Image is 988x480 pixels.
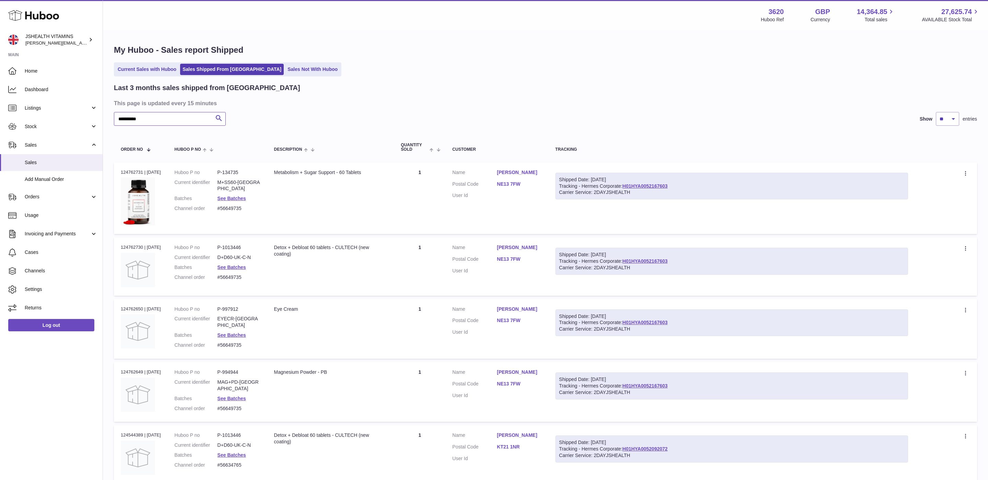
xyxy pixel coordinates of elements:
span: Cases [25,249,97,256]
span: Dashboard [25,86,97,93]
dt: Channel order [175,462,217,468]
dt: Name [452,244,497,253]
div: 124762650 | [DATE] [121,306,161,312]
span: AVAILABLE Stock Total [922,16,980,23]
div: Huboo Ref [761,16,784,23]
dt: Batches [175,195,217,202]
a: [PERSON_NAME] [497,369,542,376]
div: Carrier Service: 2DAYJSHEALTH [559,264,905,271]
span: Usage [25,212,97,219]
dd: EYECR-[GEOGRAPHIC_DATA] [217,316,260,329]
a: KT21 1NR [497,444,542,450]
dt: Postal Code [452,317,497,325]
a: H01HYA0052092072 [622,446,668,452]
div: Tracking - Hermes Corporate: [555,248,908,275]
div: Currency [811,16,830,23]
dt: Huboo P no [175,306,217,312]
div: Carrier Service: 2DAYJSHEALTH [559,452,905,459]
a: NE13 7FW [497,317,542,324]
td: 1 [394,237,446,295]
div: Tracking - Hermes Corporate: [555,309,908,336]
dt: Current identifier [175,254,217,261]
dt: User Id [452,329,497,335]
div: Tracking - Hermes Corporate: [555,435,908,463]
dt: Huboo P no [175,169,217,176]
dd: D+D60-UK-C-N [217,442,260,448]
span: Channels [25,268,97,274]
strong: GBP [815,7,830,16]
dd: D+D60-UK-C-N [217,254,260,261]
h2: Last 3 months sales shipped from [GEOGRAPHIC_DATA] [114,83,300,93]
div: 124544389 | [DATE] [121,432,161,438]
a: H01HYA0052167603 [622,183,668,189]
a: See Batches [217,452,246,458]
dt: Huboo P no [175,244,217,251]
div: JSHEALTH VITAMINS [25,33,87,46]
span: Total sales [864,16,895,23]
a: See Batches [217,396,246,401]
div: Magnesium Powder - PB [274,369,387,376]
span: Orders [25,194,90,200]
label: Show [920,116,932,122]
dt: Channel order [175,405,217,412]
div: 124762730 | [DATE] [121,244,161,250]
span: Sales [25,159,97,166]
dt: Batches [175,395,217,402]
div: Carrier Service: 2DAYJSHEALTH [559,389,905,396]
a: 27,625.74 AVAILABLE Stock Total [922,7,980,23]
span: entries [963,116,977,122]
img: francesca@jshealthvitamins.com [8,35,19,45]
dt: User Id [452,392,497,399]
a: [PERSON_NAME] [497,432,542,439]
div: Detox + Debloat 60 tablets - CULTECH (new coating) [274,432,387,445]
div: Shipped Date: [DATE] [559,376,905,383]
div: Customer [452,147,542,152]
a: NE13 7FW [497,256,542,262]
dt: Batches [175,264,217,271]
dt: User Id [452,192,497,199]
a: H01HYA0052167603 [622,383,668,389]
div: Shipped Date: [DATE] [559,176,905,183]
dd: #56634765 [217,462,260,468]
dt: Postal Code [452,256,497,264]
dd: #56649735 [217,274,260,281]
dt: Channel order [175,274,217,281]
dt: User Id [452,455,497,462]
div: Metabolism + Sugar Support - 60 Tablets [274,169,387,176]
span: Home [25,68,97,74]
a: NE13 7FW [497,381,542,387]
dd: #56649735 [217,205,260,212]
span: Huboo P no [175,147,201,152]
div: Eye Cream [274,306,387,312]
dt: Postal Code [452,444,497,452]
dt: Batches [175,452,217,458]
img: no-photo.jpg [121,253,155,287]
span: Sales [25,142,90,148]
span: 27,625.74 [941,7,972,16]
div: Shipped Date: [DATE] [559,439,905,446]
div: Tracking - Hermes Corporate: [555,372,908,399]
a: 14,364.85 Total sales [857,7,895,23]
span: 14,364.85 [857,7,887,16]
a: See Batches [217,264,246,270]
dt: Huboo P no [175,432,217,439]
td: 1 [394,362,446,422]
dd: P-997912 [217,306,260,312]
a: Sales Not With Huboo [285,64,340,75]
div: Shipped Date: [DATE] [559,313,905,320]
div: Shipped Date: [DATE] [559,251,905,258]
dt: Name [452,306,497,314]
dt: Current identifier [175,379,217,392]
dt: Name [452,432,497,440]
span: Stock [25,123,90,130]
a: See Batches [217,332,246,338]
dt: Postal Code [452,181,497,189]
span: [PERSON_NAME][EMAIL_ADDRESS][DOMAIN_NAME] [25,40,138,46]
a: [PERSON_NAME] [497,244,542,251]
img: no-photo.jpg [121,441,155,475]
dd: P-994944 [217,369,260,376]
td: 1 [394,162,446,234]
div: 124762649 | [DATE] [121,369,161,375]
div: Tracking [555,147,908,152]
a: Current Sales with Huboo [115,64,179,75]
